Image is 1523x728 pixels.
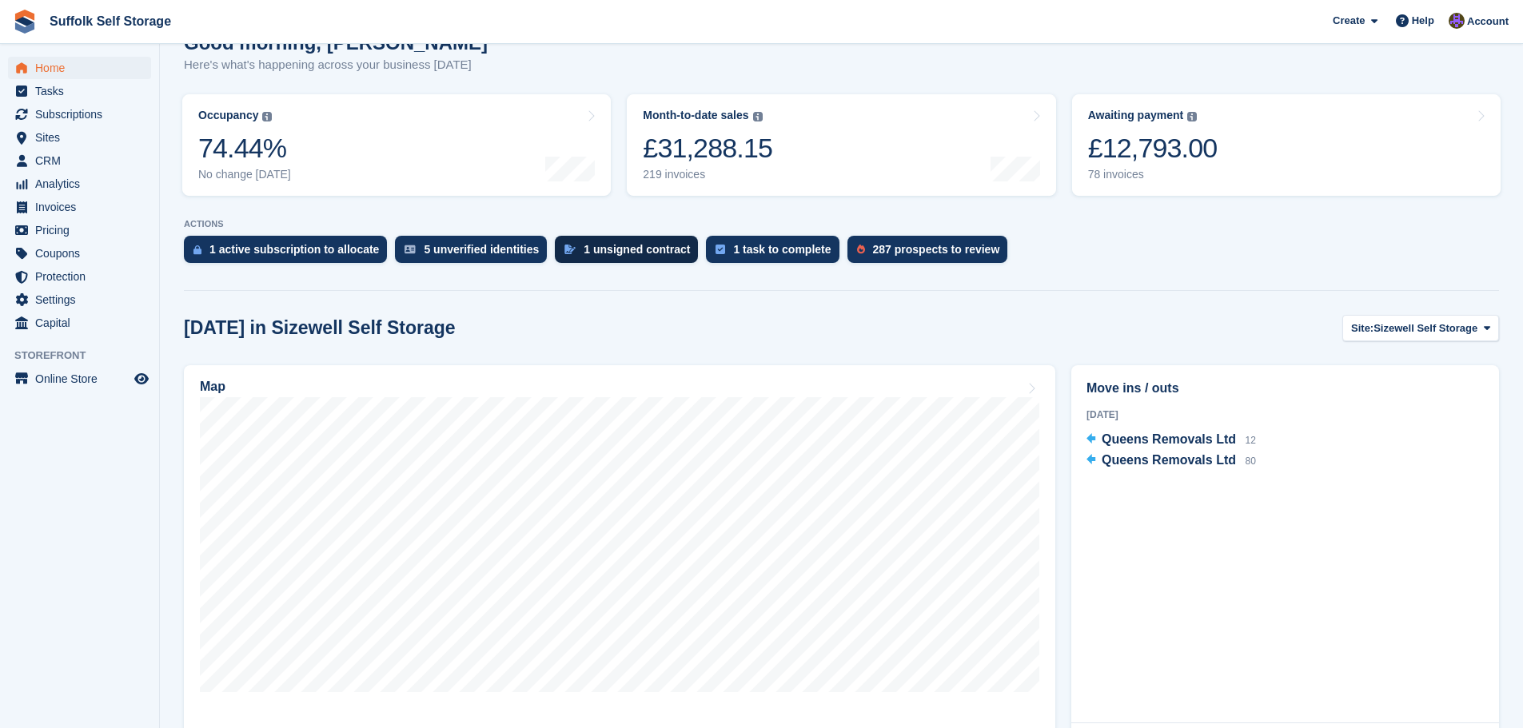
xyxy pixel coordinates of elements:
a: Preview store [132,369,151,388]
a: menu [8,312,151,334]
a: 1 task to complete [706,236,847,271]
img: stora-icon-8386f47178a22dfd0bd8f6a31ec36ba5ce8667c1dd55bd0f319d3a0aa187defe.svg [13,10,37,34]
h2: Move ins / outs [1086,379,1484,398]
p: Here's what's happening across your business [DATE] [184,56,488,74]
span: Protection [35,265,131,288]
a: 287 prospects to review [847,236,1016,271]
span: Help [1412,13,1434,29]
div: 287 prospects to review [873,243,1000,256]
img: active_subscription_to_allocate_icon-d502201f5373d7db506a760aba3b589e785aa758c864c3986d89f69b8ff3... [193,245,201,255]
div: £31,288.15 [643,132,772,165]
span: 12 [1245,435,1255,446]
img: icon-info-grey-7440780725fd019a000dd9b08b2336e03edf1995a4989e88bcd33f0948082b44.svg [1187,112,1197,121]
a: Queens Removals Ltd 12 [1086,430,1256,451]
span: Subscriptions [35,103,131,125]
img: contract_signature_icon-13c848040528278c33f63329250d36e43548de30e8caae1d1a13099fd9432cc5.svg [564,245,576,254]
a: menu [8,219,151,241]
div: [DATE] [1086,408,1484,422]
span: Coupons [35,242,131,265]
a: menu [8,126,151,149]
img: prospect-51fa495bee0391a8d652442698ab0144808aea92771e9ea1ae160a38d050c398.svg [857,245,865,254]
a: menu [8,368,151,390]
div: Month-to-date sales [643,109,748,122]
h2: [DATE] in Sizewell Self Storage [184,317,456,339]
button: Site: Sizewell Self Storage [1342,315,1499,341]
div: £12,793.00 [1088,132,1218,165]
p: ACTIONS [184,219,1499,229]
span: Create [1333,13,1365,29]
div: 74.44% [198,132,291,165]
div: No change [DATE] [198,168,291,181]
a: Suffolk Self Storage [43,8,177,34]
img: icon-info-grey-7440780725fd019a000dd9b08b2336e03edf1995a4989e88bcd33f0948082b44.svg [262,112,272,121]
div: Awaiting payment [1088,109,1184,122]
div: 219 invoices [643,168,772,181]
span: CRM [35,149,131,172]
span: Site: [1351,320,1373,336]
span: Pricing [35,219,131,241]
span: Home [35,57,131,79]
div: 1 unsigned contract [584,243,690,256]
div: Occupancy [198,109,258,122]
span: Sites [35,126,131,149]
span: Analytics [35,173,131,195]
a: Queens Removals Ltd 80 [1086,451,1256,471]
span: 80 [1245,455,1255,467]
img: Emma [1449,13,1465,29]
div: 78 invoices [1088,168,1218,181]
span: Storefront [14,348,159,364]
h2: Map [200,380,225,394]
a: 1 active subscription to allocate [184,236,395,271]
a: menu [8,57,151,79]
div: 1 active subscription to allocate [209,243,379,256]
a: menu [8,265,151,288]
a: menu [8,149,151,172]
span: Queens Removals Ltd [1102,453,1236,467]
a: 1 unsigned contract [555,236,706,271]
span: Settings [35,288,131,311]
a: menu [8,288,151,311]
a: menu [8,242,151,265]
span: Online Store [35,368,131,390]
div: 5 unverified identities [424,243,539,256]
span: Capital [35,312,131,334]
a: menu [8,103,151,125]
span: Invoices [35,196,131,218]
a: Month-to-date sales £31,288.15 219 invoices [627,94,1055,196]
a: menu [8,173,151,195]
div: 1 task to complete [733,243,831,256]
span: Sizewell Self Storage [1373,320,1477,336]
a: Awaiting payment £12,793.00 78 invoices [1072,94,1501,196]
img: verify_identity-adf6edd0f0f0b5bbfe63781bf79b02c33cf7c696d77639b501bdc392416b5a36.svg [405,245,416,254]
a: menu [8,80,151,102]
span: Account [1467,14,1509,30]
a: 5 unverified identities [395,236,555,271]
a: menu [8,196,151,218]
span: Queens Removals Ltd [1102,432,1236,446]
img: task-75834270c22a3079a89374b754ae025e5fb1db73e45f91037f5363f120a921f8.svg [716,245,725,254]
img: icon-info-grey-7440780725fd019a000dd9b08b2336e03edf1995a4989e88bcd33f0948082b44.svg [753,112,763,121]
a: Occupancy 74.44% No change [DATE] [182,94,611,196]
span: Tasks [35,80,131,102]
